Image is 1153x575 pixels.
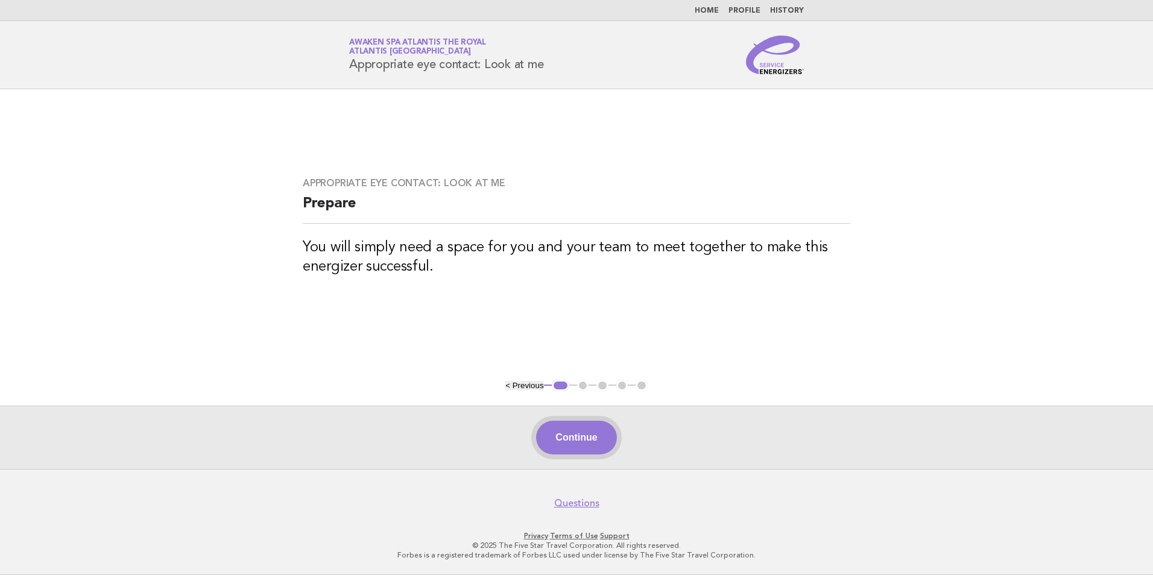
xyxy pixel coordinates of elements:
h1: Appropriate eye contact: Look at me [349,39,543,71]
span: Atlantis [GEOGRAPHIC_DATA] [349,48,471,56]
h3: Appropriate eye contact: Look at me [303,177,850,189]
a: Awaken SPA Atlantis the RoyalAtlantis [GEOGRAPHIC_DATA] [349,39,486,55]
a: Terms of Use [550,532,598,540]
button: 1 [552,380,569,392]
a: History [770,7,804,14]
a: Home [695,7,719,14]
img: Service Energizers [746,36,804,74]
a: Support [600,532,630,540]
button: < Previous [505,381,543,390]
p: · · [207,531,946,541]
a: Profile [728,7,760,14]
h2: Prepare [303,194,850,224]
a: Questions [554,497,599,509]
h3: You will simply need a space for you and your team to meet together to make this energizer succes... [303,238,850,277]
a: Privacy [524,532,548,540]
p: Forbes is a registered trademark of Forbes LLC used under license by The Five Star Travel Corpora... [207,550,946,560]
button: Continue [536,421,616,454]
p: © 2025 The Five Star Travel Corporation. All rights reserved. [207,541,946,550]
